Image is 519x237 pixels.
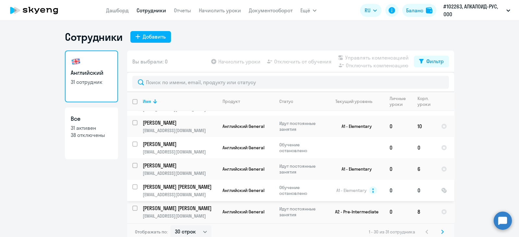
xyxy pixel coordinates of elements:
span: A1 - Elementary [336,187,367,193]
td: A1 - Elementary [324,158,384,180]
span: Вы выбрали: 0 [132,58,168,65]
a: Дашборд [106,7,129,14]
td: 0 [384,180,412,201]
td: 6 [412,158,436,180]
td: 0 [384,137,412,158]
div: Добавить [143,33,166,40]
div: Баланс [406,6,423,14]
span: RU [365,6,370,14]
button: Ещё [300,4,317,17]
p: [EMAIL_ADDRESS][DOMAIN_NAME] [143,128,217,133]
span: Английский General [223,166,264,172]
span: Английский General [223,145,264,151]
span: Английский General [223,123,264,129]
td: 0 [384,201,412,222]
td: 10 [412,116,436,137]
h3: Все [71,115,112,123]
p: Идут постоянные занятия [279,163,324,175]
div: Статус [279,98,293,104]
div: Имя [143,98,151,104]
p: [EMAIL_ADDRESS][DOMAIN_NAME] [143,170,217,176]
span: Ещё [300,6,310,14]
p: #102263, АЛКАЛОИД-РУС, ООО [443,3,504,18]
p: [EMAIL_ADDRESS][DOMAIN_NAME] [143,213,217,219]
div: Корп. уроки [417,96,431,107]
p: Обучение остановлено [279,185,324,196]
p: [EMAIL_ADDRESS][DOMAIN_NAME] [143,192,217,198]
a: Документооборот [249,7,293,14]
input: Поиск по имени, email, продукту или статусу [132,76,449,89]
h3: Английский [71,69,112,77]
h1: Сотрудники [65,30,123,43]
div: Продукт [223,98,240,104]
button: RU [360,4,381,17]
a: [PERSON_NAME] [PERSON_NAME] [143,205,217,212]
div: Текущий уровень [329,98,384,104]
div: Продукт [223,98,274,104]
td: 0 [412,137,436,158]
button: #102263, АЛКАЛОИД-РУС, ООО [440,3,513,18]
td: 0 [412,180,436,201]
td: A1 - Elementary [324,116,384,137]
img: balance [426,7,432,14]
button: Добавить [130,31,171,43]
td: 0 [384,158,412,180]
div: Личные уроки [390,96,408,107]
td: 8 [412,201,436,222]
p: Идут постоянные занятия [279,120,324,132]
p: 38 отключены [71,131,112,139]
span: 1 - 30 из 31 сотрудника [369,229,415,235]
div: Статус [279,98,324,104]
div: Личные уроки [390,96,412,107]
p: [EMAIL_ADDRESS][DOMAIN_NAME] [143,149,217,155]
a: Английский31 сотрудник [65,51,118,102]
a: [PERSON_NAME] [143,141,217,148]
button: Балансbalance [402,4,436,17]
div: Корп. уроки [417,96,436,107]
div: Фильтр [426,57,444,65]
span: Отображать по: [135,229,168,235]
a: [PERSON_NAME] [PERSON_NAME] [143,183,217,190]
img: english [71,56,81,67]
div: Имя [143,98,217,104]
div: Текущий уровень [335,98,372,104]
td: 0 [384,116,412,137]
p: [PERSON_NAME] [143,141,216,148]
a: [PERSON_NAME] [143,162,217,169]
a: [PERSON_NAME] [143,119,217,126]
button: Фильтр [414,56,449,67]
p: [PERSON_NAME] [143,162,216,169]
p: 31 сотрудник [71,78,112,85]
span: Английский General [223,187,264,193]
p: [PERSON_NAME] [143,119,216,126]
p: Идут постоянные занятия [279,206,324,218]
a: Начислить уроки [199,7,241,14]
a: Отчеты [174,7,191,14]
p: [PERSON_NAME] [PERSON_NAME] [143,205,216,212]
span: Английский General [223,209,264,215]
a: Все31 активен38 отключены [65,107,118,159]
p: Обучение остановлено [279,142,324,153]
td: A2 - Pre-Intermediate [324,201,384,222]
a: Сотрудники [137,7,166,14]
p: 31 активен [71,124,112,131]
p: [PERSON_NAME] [PERSON_NAME] [143,183,216,190]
